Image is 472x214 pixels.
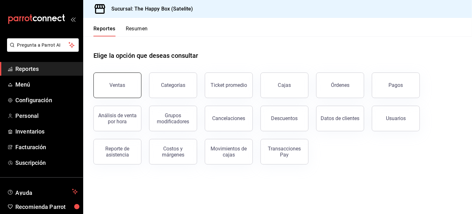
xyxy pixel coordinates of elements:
h3: Sucursal: The Happy Box (Satelite) [106,5,193,13]
span: Suscripción [15,158,78,167]
div: Pagos [389,82,403,88]
button: Reportes [93,26,116,36]
div: Cajas [278,81,291,89]
div: Ticket promedio [211,82,247,88]
div: navigation tabs [93,26,148,36]
a: Pregunta a Parrot AI [4,46,79,53]
div: Datos de clientes [321,115,360,121]
div: Grupos modificadores [153,112,193,125]
span: Configuración [15,96,78,104]
span: Recomienda Parrot [15,203,78,211]
button: Usuarios [372,106,420,131]
span: Reportes [15,65,78,73]
div: Movimientos de cajas [209,146,249,158]
button: Reporte de asistencia [93,139,141,164]
a: Cajas [260,73,308,98]
div: Órdenes [331,82,349,88]
button: Órdenes [316,73,364,98]
button: Costos y márgenes [149,139,197,164]
span: Ayuda [15,188,69,195]
button: Análisis de venta por hora [93,106,141,131]
button: Descuentos [260,106,308,131]
div: Costos y márgenes [153,146,193,158]
div: Ventas [110,82,125,88]
h1: Elige la opción que deseas consultar [93,51,198,60]
button: open_drawer_menu [70,17,76,22]
div: Cancelaciones [212,115,245,121]
div: Categorías [161,82,185,88]
button: Resumen [126,26,148,36]
button: Datos de clientes [316,106,364,131]
button: Cancelaciones [205,106,253,131]
span: Menú [15,80,78,89]
button: Ticket promedio [205,73,253,98]
div: Reporte de asistencia [98,146,137,158]
span: Inventarios [15,127,78,136]
button: Grupos modificadores [149,106,197,131]
div: Descuentos [271,115,298,121]
button: Movimientos de cajas [205,139,253,164]
span: Personal [15,111,78,120]
button: Categorías [149,73,197,98]
div: Transacciones Pay [265,146,304,158]
span: Pregunta a Parrot AI [17,42,69,49]
span: Facturación [15,143,78,151]
button: Ventas [93,73,141,98]
button: Pregunta a Parrot AI [7,38,79,52]
div: Análisis de venta por hora [98,112,137,125]
div: Usuarios [386,115,406,121]
button: Pagos [372,73,420,98]
button: Transacciones Pay [260,139,308,164]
